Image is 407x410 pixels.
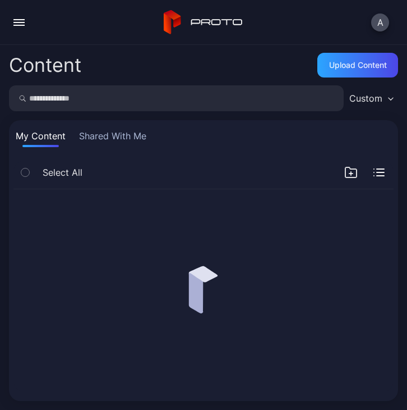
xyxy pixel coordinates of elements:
button: Shared With Me [77,129,149,147]
button: My Content [13,129,68,147]
div: Content [9,56,81,75]
button: A [371,13,389,31]
button: Custom [344,85,398,111]
button: Upload Content [317,53,398,78]
div: Upload Content [329,61,387,70]
span: Select All [43,166,82,179]
div: Custom [349,93,382,104]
